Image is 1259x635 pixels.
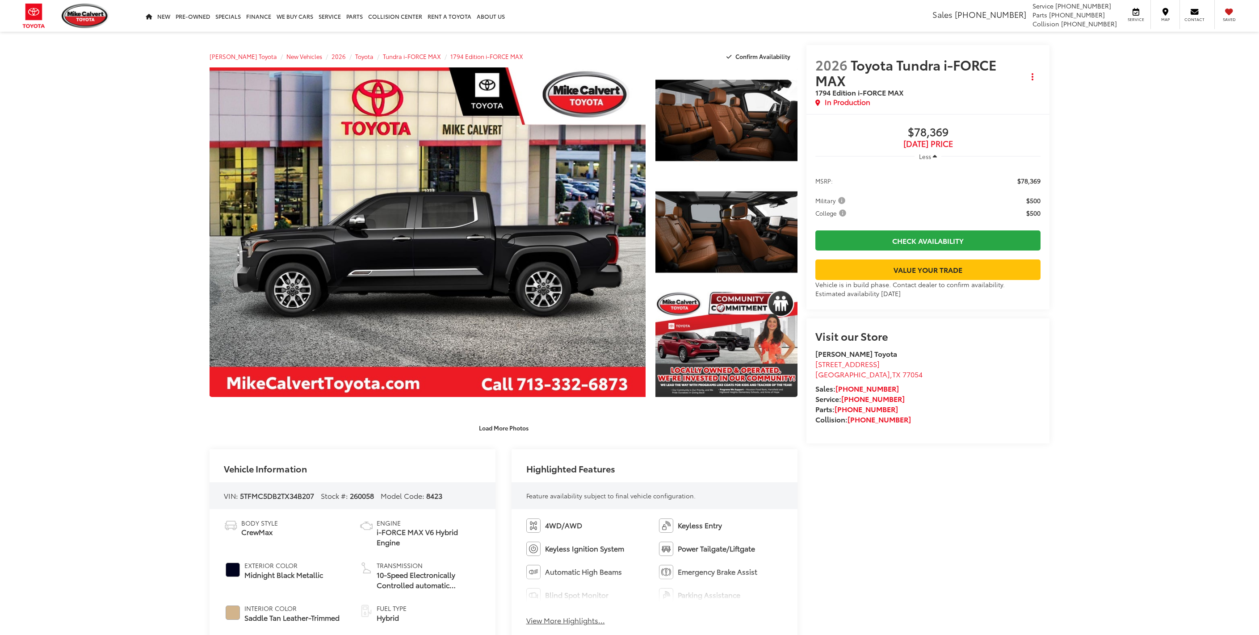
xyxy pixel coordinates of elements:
[526,565,541,579] img: Automatic High Beams
[815,359,923,379] a: [STREET_ADDRESS] [GEOGRAPHIC_DATA],TX 77054
[815,55,997,90] span: Toyota Tundra i-FORCE MAX
[450,52,523,60] a: 1794 Edition i-FORCE MAX
[381,490,424,501] span: Model Code:
[659,565,673,579] img: Emergency Brake Assist
[678,520,722,531] span: Keyless Entry
[655,179,797,286] a: Expand Photo 2
[286,52,322,60] a: New Vehicles
[815,383,899,393] strong: Sales:
[332,52,346,60] a: 2026
[815,196,847,205] span: Military
[383,52,441,60] a: Tundra i-FORCE MAX
[815,209,848,217] span: College
[815,359,880,369] span: [STREET_ADDRESS]
[244,604,340,613] span: Interior Color
[815,369,923,379] span: ,
[815,330,1041,342] h2: Visit our Store
[321,490,348,501] span: Stock #:
[244,561,323,570] span: Exterior Color
[735,52,790,60] span: Confirm Availability
[377,527,481,547] span: i-FORCE MAX V6 Hybrid Engine
[815,393,905,404] strong: Service:
[815,348,897,359] strong: [PERSON_NAME] Toyota
[1032,1,1053,10] span: Service
[654,289,799,398] img: 2026 Toyota Tundra i-FORCE MAX 1794 Edition i-FORCE MAX
[355,52,374,60] a: Toyota
[932,8,953,20] span: Sales
[1184,17,1204,22] span: Contact
[815,55,848,74] span: 2026
[1017,176,1041,185] span: $78,369
[526,542,541,556] img: Keyless Ignition System
[226,563,240,577] span: #00031E
[841,393,905,404] a: [PHONE_NUMBER]
[659,542,673,556] img: Power Tailgate/Liftgate
[205,66,650,399] img: 2026 Toyota Tundra i-FORCE MAX 1794 Edition i-FORCE MAX
[815,414,911,424] strong: Collision:
[1049,10,1105,19] span: [PHONE_NUMBER]
[240,490,314,501] span: 5TFMC5DB2TX34B207
[241,527,278,537] span: CrewMax
[722,49,798,64] button: Confirm Availability
[654,67,799,175] img: 2026 Toyota Tundra i-FORCE MAX 1794 Edition i-FORCE MAX
[473,420,535,435] button: Load More Photos
[825,97,870,107] span: In Production
[526,464,615,473] h2: Highlighted Features
[244,570,323,580] span: Midnight Black Metallic
[1061,19,1117,28] span: [PHONE_NUMBER]
[1126,17,1146,22] span: Service
[526,491,696,500] span: Feature availability subject to final vehicle configuration.
[226,606,240,620] span: #D2B48C
[526,615,605,626] button: View More Highlights...
[1032,73,1033,80] span: dropdown dots
[350,490,374,501] span: 260058
[210,52,277,60] span: [PERSON_NAME] Toyota
[835,404,898,414] a: [PHONE_NUMBER]
[815,259,1041,280] a: Value Your Trade
[892,369,901,379] span: TX
[902,369,923,379] span: 77054
[654,178,799,287] img: 2026 Toyota Tundra i-FORCE MAX 1794 Edition i-FORCE MAX
[62,4,109,28] img: Mike Calvert Toyota
[815,280,1041,298] div: Vehicle is in build phase. Contact dealer to confirm availability. Estimated availability [DATE]
[848,414,911,424] a: [PHONE_NUMBER]
[377,613,407,623] span: Hybrid
[526,518,541,533] img: 4WD/AWD
[678,543,755,554] span: Power Tailgate/Liftgate
[426,490,442,501] span: 8423
[815,176,833,185] span: MSRP:
[815,209,849,217] button: College
[545,543,624,554] span: Keyless Ignition System
[655,67,797,174] a: Expand Photo 1
[815,404,898,414] strong: Parts:
[377,604,407,613] span: Fuel Type
[915,148,941,164] button: Less
[377,518,481,527] span: Engine
[1026,209,1041,217] span: $500
[224,464,307,473] h2: Vehicle Information
[919,152,931,160] span: Less
[659,518,673,533] img: Keyless Entry
[1032,19,1059,28] span: Collision
[545,520,582,531] span: 4WD/AWD
[835,383,899,393] a: [PHONE_NUMBER]
[655,291,797,397] a: Expand Photo 3
[815,87,904,97] span: 1794 Edition i-FORCE MAX
[1155,17,1175,22] span: Map
[1032,10,1047,19] span: Parts
[815,126,1041,139] span: $78,369
[1025,69,1041,85] button: Actions
[1055,1,1111,10] span: [PHONE_NUMBER]
[815,369,890,379] span: [GEOGRAPHIC_DATA]
[244,613,340,623] span: Saddle Tan Leather-Trimmed
[377,570,481,590] span: 10-Speed Electronically Controlled automatic Transmission with intelligence (ECT-i) and sequentia...
[210,67,646,397] a: Expand Photo 0
[815,139,1041,148] span: [DATE] PRICE
[224,490,238,501] span: VIN:
[241,518,278,527] span: Body Style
